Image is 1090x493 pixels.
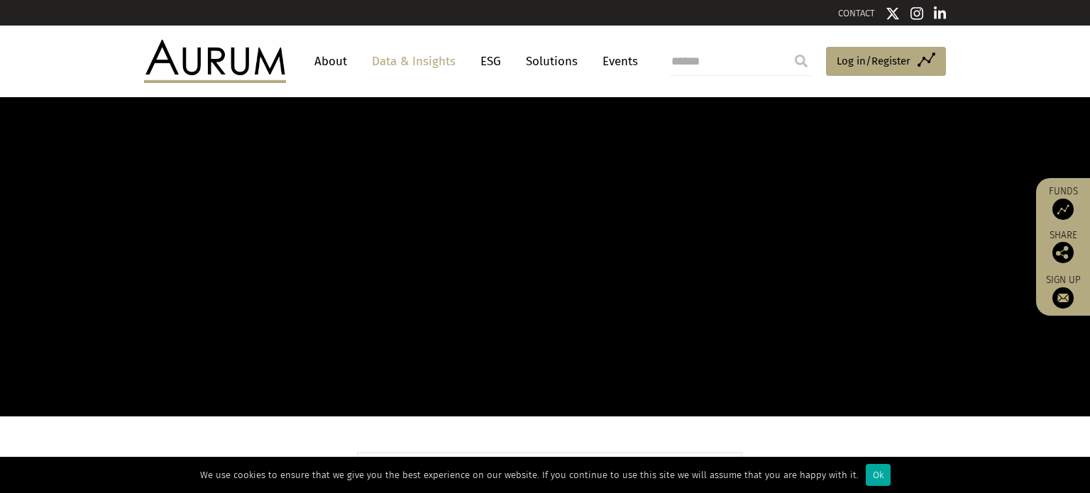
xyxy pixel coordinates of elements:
[519,48,585,74] a: Solutions
[144,40,286,82] img: Aurum
[866,464,891,486] div: Ok
[787,47,815,75] input: Submit
[595,48,638,74] a: Events
[1052,242,1074,263] img: Share this post
[934,6,947,21] img: Linkedin icon
[365,48,463,74] a: Data & Insights
[473,48,508,74] a: ESG
[1043,231,1083,263] div: Share
[910,6,923,21] img: Instagram icon
[826,47,946,77] a: Log in/Register
[307,48,354,74] a: About
[837,52,910,70] span: Log in/Register
[1043,185,1083,220] a: Funds
[838,8,875,18] a: CONTACT
[886,6,900,21] img: Twitter icon
[1043,274,1083,309] a: Sign up
[1052,199,1074,220] img: Access Funds
[1052,287,1074,309] img: Sign up to our newsletter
